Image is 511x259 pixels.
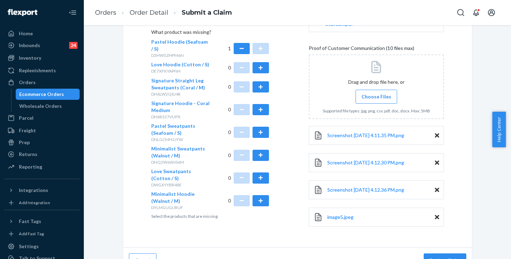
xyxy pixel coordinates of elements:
[19,127,36,134] div: Freight
[19,163,42,170] div: Reporting
[4,230,80,238] a: Add Fast Tag
[4,125,80,136] a: Freight
[4,161,80,172] a: Reporting
[151,191,195,204] span: Minimalist Hoodie (Walnut / M)
[19,103,62,110] div: Wholesale Orders
[4,185,80,196] button: Integrations
[151,91,210,97] p: DH6LW2Q8J4R
[151,77,205,90] span: Signature Straight Leg Sweatpants (Coral / M)
[327,186,404,193] a: Screenshot [DATE] 4.12.36 PM.png
[4,40,80,51] a: Inbounds24
[19,231,44,237] div: Add Fast Tag
[4,77,80,88] a: Orders
[362,93,391,100] span: Choose Files
[151,39,208,52] span: Pastel Hoodie (Seafoam / S)
[8,9,37,16] img: Flexport logo
[327,160,404,165] span: Screenshot [DATE] 4.12.30 PM.png
[151,182,210,188] p: DWGXYYBR48E
[19,139,30,146] div: Prep
[151,213,269,219] p: Select the products that are missing
[151,29,269,38] p: What product was missing?
[151,123,195,136] span: Pastel Sweatpants (Seafoam / S)
[19,243,39,250] div: Settings
[151,168,191,181] span: Love Sweatpants (Cotton / S)
[484,6,498,20] button: Open account menu
[4,137,80,148] a: Prep
[228,168,269,188] div: 0
[4,52,80,64] a: Inventory
[4,112,80,124] a: Parcel
[228,61,269,74] div: 0
[19,54,41,61] div: Inventory
[327,159,404,166] a: Screenshot [DATE] 4.12.30 PM.png
[327,187,404,193] span: Screenshot [DATE] 4.12.36 PM.png
[151,100,210,113] span: Signature Hoodie - Coral Medium
[69,42,78,49] div: 24
[19,151,37,158] div: Returns
[4,216,80,227] button: Fast Tags
[151,52,210,58] p: D3HW5ZHPM6N
[19,200,50,206] div: Add Integration
[19,187,48,194] div: Integrations
[182,9,232,16] a: Submit a Claim
[151,61,209,67] span: Love Hoodie (Cotton / S)
[492,112,506,147] button: Help Center
[4,241,80,252] a: Settings
[228,100,269,120] div: 0
[4,149,80,160] a: Returns
[130,9,168,16] a: Order Detail
[454,6,468,20] button: Open Search Box
[16,89,80,100] a: Ecommerce Orders
[327,132,404,139] a: Screenshot [DATE] 4.11.35 PM.png
[19,79,36,86] div: Orders
[151,205,210,210] p: DYLMGUGURUF
[19,67,56,74] div: Replenishments
[327,132,404,138] span: Screenshot [DATE] 4.11.35 PM.png
[151,159,210,165] p: DNQ2W6ANS6M
[151,136,210,142] p: DNLGCMH2JYW
[19,218,41,225] div: Fast Tags
[228,145,269,165] div: 0
[151,114,210,120] p: DH6R327VUPX
[66,6,80,20] button: Close Navigation
[327,214,353,220] span: image5.jpeg
[4,199,80,207] a: Add Integration
[19,30,33,37] div: Home
[89,2,238,23] ol: breadcrumbs
[151,146,205,158] span: Minimalist Sweatpants (Walnut / M)
[228,38,269,58] div: 1
[16,101,80,112] a: Wholesale Orders
[4,65,80,76] a: Replenishments
[228,191,269,210] div: 0
[19,42,40,49] div: Inbounds
[151,68,210,74] p: DE7XFKYAPNH
[469,6,483,20] button: Open notifications
[228,77,269,97] div: 0
[95,9,116,16] a: Orders
[19,114,34,121] div: Parcel
[327,214,353,221] a: image5.jpeg
[19,91,64,98] div: Ecommerce Orders
[309,45,414,54] span: Proof of Customer Communication (10 files max)
[228,123,269,142] div: 0
[4,28,80,39] a: Home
